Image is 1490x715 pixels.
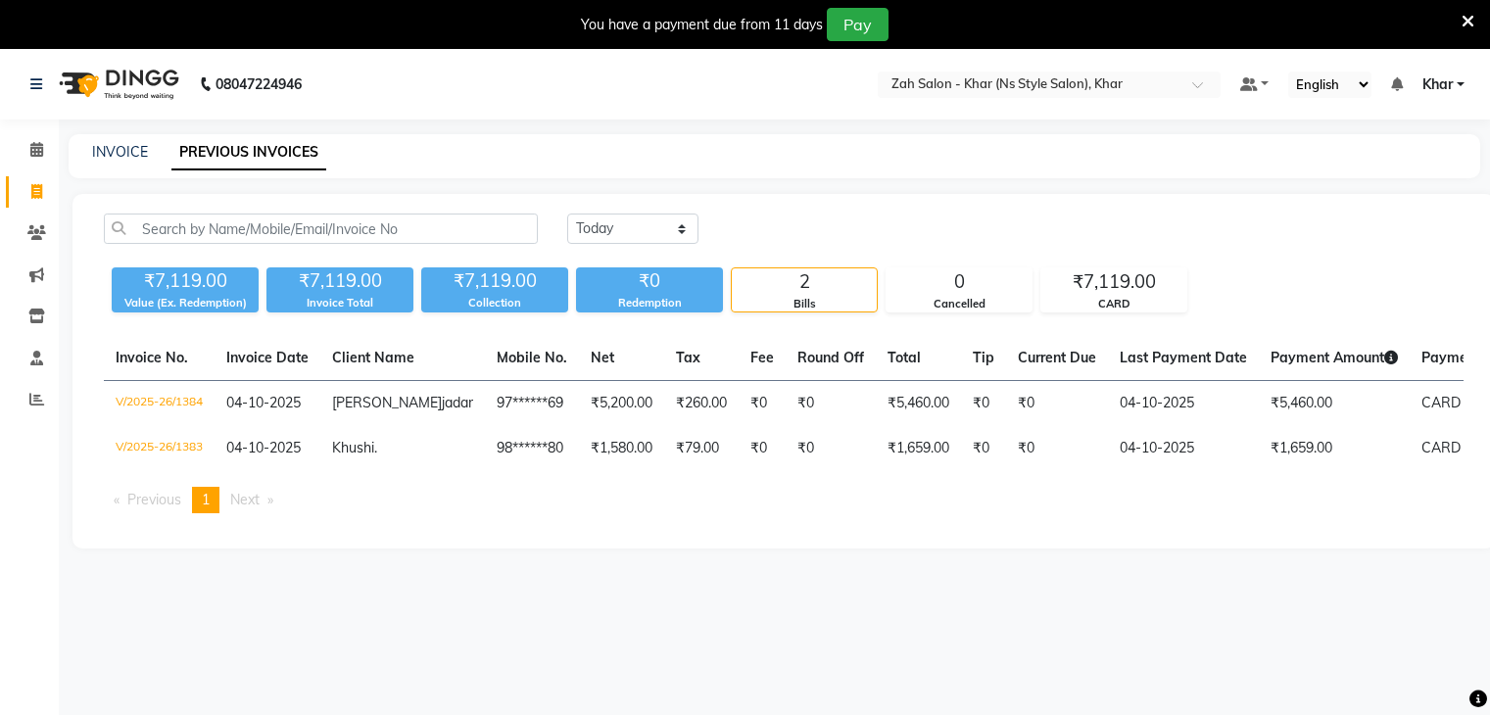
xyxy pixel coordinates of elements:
[827,8,889,41] button: Pay
[332,439,374,456] span: Khushi
[230,491,260,508] span: Next
[50,57,184,112] img: logo
[579,381,664,427] td: ₹5,200.00
[266,295,413,311] div: Invoice Total
[576,295,723,311] div: Redemption
[797,349,864,366] span: Round Off
[332,394,442,411] span: [PERSON_NAME]
[104,381,215,427] td: V/2025-26/1384
[1259,381,1410,427] td: ₹5,460.00
[116,349,188,366] span: Invoice No.
[216,57,302,112] b: 08047224946
[576,267,723,295] div: ₹0
[1006,426,1108,471] td: ₹0
[1108,426,1259,471] td: 04-10-2025
[888,349,921,366] span: Total
[732,268,877,296] div: 2
[591,349,614,366] span: Net
[739,426,786,471] td: ₹0
[786,381,876,427] td: ₹0
[127,491,181,508] span: Previous
[1018,349,1096,366] span: Current Due
[664,381,739,427] td: ₹260.00
[887,296,1032,312] div: Cancelled
[961,381,1006,427] td: ₹0
[104,426,215,471] td: V/2025-26/1383
[876,426,961,471] td: ₹1,659.00
[579,426,664,471] td: ₹1,580.00
[104,487,1464,513] nav: Pagination
[226,439,301,456] span: 04-10-2025
[739,381,786,427] td: ₹0
[1041,268,1186,296] div: ₹7,119.00
[104,214,538,244] input: Search by Name/Mobile/Email/Invoice No
[1120,349,1247,366] span: Last Payment Date
[786,426,876,471] td: ₹0
[421,295,568,311] div: Collection
[581,15,823,35] div: You have a payment due from 11 days
[226,394,301,411] span: 04-10-2025
[92,143,148,161] a: INVOICE
[1006,381,1108,427] td: ₹0
[676,349,700,366] span: Tax
[1271,349,1398,366] span: Payment Amount
[202,491,210,508] span: 1
[973,349,994,366] span: Tip
[442,394,473,411] span: jadar
[1041,296,1186,312] div: CARD
[421,267,568,295] div: ₹7,119.00
[750,349,774,366] span: Fee
[961,426,1006,471] td: ₹0
[1421,394,1461,411] span: CARD
[332,349,414,366] span: Client Name
[171,135,326,170] a: PREVIOUS INVOICES
[664,426,739,471] td: ₹79.00
[1259,426,1410,471] td: ₹1,659.00
[732,296,877,312] div: Bills
[226,349,309,366] span: Invoice Date
[266,267,413,295] div: ₹7,119.00
[887,268,1032,296] div: 0
[1108,381,1259,427] td: 04-10-2025
[112,295,259,311] div: Value (Ex. Redemption)
[876,381,961,427] td: ₹5,460.00
[497,349,567,366] span: Mobile No.
[374,439,377,456] span: .
[1421,439,1461,456] span: CARD
[1422,74,1453,95] span: Khar
[112,267,259,295] div: ₹7,119.00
